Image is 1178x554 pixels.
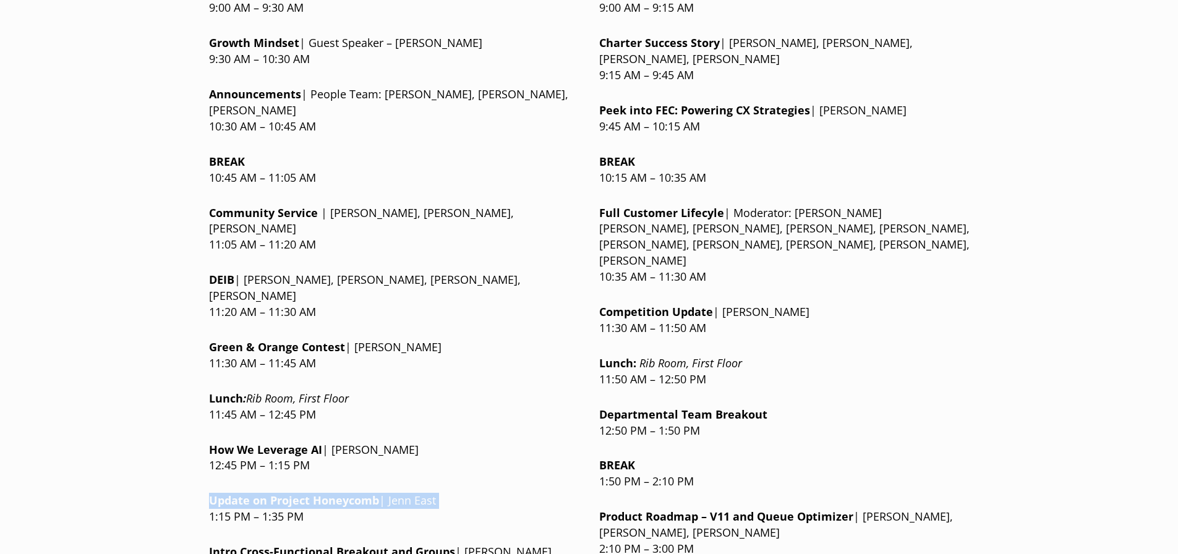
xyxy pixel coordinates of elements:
strong: BREAK [599,154,635,169]
strong: DEIB [209,272,234,287]
p: | [PERSON_NAME], [PERSON_NAME], [PERSON_NAME], [PERSON_NAME] 11:20 AM – 11:30 AM [209,272,579,320]
strong: BREAK [599,458,635,472]
p: | People Team: [PERSON_NAME], [PERSON_NAME], [PERSON_NAME] 10:30 AM – 10:45 AM [209,87,579,135]
strong: Community Service [209,205,318,220]
strong: Peek into FEC: Powering CX Strategies [599,103,810,117]
em: Rib Room, First Floor [246,391,349,406]
p: | [PERSON_NAME], [PERSON_NAME], [PERSON_NAME] 11:05 AM – 11:20 AM [209,205,579,254]
p: 1:50 PM – 2:10 PM [599,458,970,490]
strong: Green & Orange Contest [209,339,345,354]
p: | Jenn East 1:15 PM – 1:35 PM [209,493,579,525]
p: | [PERSON_NAME], [PERSON_NAME], [PERSON_NAME], [PERSON_NAME] 9:15 AM – 9:45 AM [599,35,970,83]
em: Rib Room, First Floor [639,356,742,370]
p: | Moderator: [PERSON_NAME] [PERSON_NAME], [PERSON_NAME], [PERSON_NAME], [PERSON_NAME], [PERSON_NA... [599,205,970,286]
strong: Update on Project Honeycomb [209,493,379,508]
em: : [243,391,246,406]
strong: Product Roadmap – V11 and Queue Optimizer [599,509,853,524]
strong: Departmental Team Breakout [599,407,767,422]
p: 11:50 AM – 12:50 PM [599,356,970,388]
strong: How We Leverage AI [209,442,322,457]
strong: Lunch [599,356,633,370]
p: | [PERSON_NAME] 11:30 AM – 11:45 AM [209,339,579,372]
p: 10:45 AM – 11:05 AM [209,154,579,186]
strong: BREAK [209,154,245,169]
strong: Full Customer Lifecyle [599,205,724,220]
strong: Competition Update [599,304,713,319]
p: 12:50 PM – 1:50 PM [599,407,970,439]
p: | [PERSON_NAME] 9:45 AM – 10:15 AM [599,103,970,135]
p: 11:45 AM – 12:45 PM [209,391,579,423]
p: | Guest Speaker – [PERSON_NAME] 9:30 AM – 10:30 AM [209,35,579,67]
p: | [PERSON_NAME] 12:45 PM – 1:15 PM [209,442,579,474]
strong: Charter Success Story [599,35,720,50]
strong: Announcements [209,87,301,101]
strong: Growth Mindset [209,35,299,50]
strong: : [599,356,636,370]
p: 10:15 AM – 10:35 AM [599,154,970,186]
p: | [PERSON_NAME] 11:30 AM – 11:50 AM [599,304,970,336]
strong: Lunch [209,391,246,406]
